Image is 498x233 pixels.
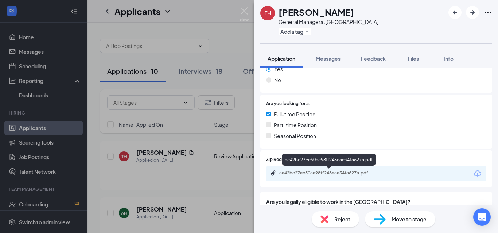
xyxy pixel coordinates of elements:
[274,76,281,84] span: No
[274,121,317,129] span: Part-time Position
[473,169,482,178] svg: Download
[266,100,310,107] span: Are you looking for a:
[274,65,283,73] span: Yes
[265,9,271,17] div: TH
[271,170,276,176] svg: Paperclip
[408,55,419,62] span: Files
[266,156,310,163] span: Zip Recruiter Resume
[279,28,311,35] button: PlusAdd a tag
[266,198,486,206] span: Are you legally eligible to work in the [GEOGRAPHIC_DATA]?
[271,170,389,177] a: Paperclipae42bc27ec50ae98ff248eae34fa627a.pdf
[448,6,462,19] button: ArrowLeftNew
[268,55,295,62] span: Application
[279,6,354,18] h1: [PERSON_NAME]
[334,215,350,223] span: Reject
[466,6,479,19] button: ArrowRight
[468,8,477,17] svg: ArrowRight
[444,55,454,62] span: Info
[392,215,427,223] span: Move to stage
[279,18,378,25] div: General Manager at [GEOGRAPHIC_DATA]
[483,8,492,17] svg: Ellipses
[361,55,386,62] span: Feedback
[274,132,316,140] span: Seasonal Position
[305,29,309,34] svg: Plus
[282,154,376,166] div: ae42bc27ec50ae98ff248eae34fa627a.pdf
[274,110,315,118] span: Full-time Position
[473,208,491,226] div: Open Intercom Messenger
[451,8,459,17] svg: ArrowLeftNew
[279,170,381,176] div: ae42bc27ec50ae98ff248eae34fa627a.pdf
[316,55,341,62] span: Messages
